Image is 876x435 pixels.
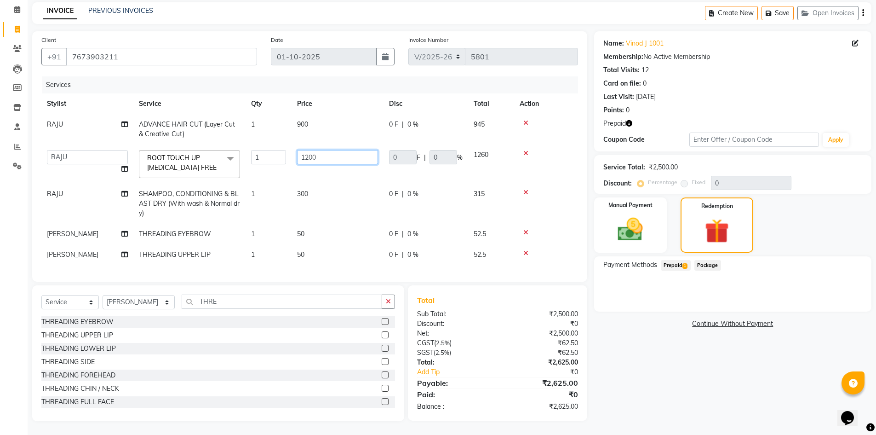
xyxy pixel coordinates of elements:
[689,133,819,147] input: Enter Offer / Coupon Code
[603,92,634,102] div: Last Visit:
[410,319,498,329] div: Discount:
[41,331,113,340] div: THREADING UPPER LIP
[297,230,304,238] span: 50
[603,162,645,172] div: Service Total:
[641,65,649,75] div: 12
[217,163,221,172] a: x
[402,120,404,129] span: |
[498,377,585,389] div: ₹2,625.00
[626,105,630,115] div: 0
[407,189,418,199] span: 0 %
[603,260,657,270] span: Payment Methods
[498,329,585,338] div: ₹2,500.00
[251,250,255,259] span: 1
[402,229,404,239] span: |
[139,190,240,217] span: SHAMPOO, CONDITIONING & BLAST DRY (With wash & Normal dry)
[41,317,114,327] div: THREADING EYEBROW
[468,93,514,114] th: Total
[410,338,498,348] div: ( )
[636,92,656,102] div: [DATE]
[297,190,308,198] span: 300
[603,79,641,88] div: Card on file:
[41,371,115,380] div: THREADING FOREHEAD
[410,377,498,389] div: Payable:
[251,190,255,198] span: 1
[407,229,418,239] span: 0 %
[402,250,404,260] span: |
[436,339,450,347] span: 2.5%
[417,339,434,347] span: CGST
[596,319,870,329] a: Continue Without Payment
[603,52,643,62] div: Membership:
[47,120,63,128] span: RAJU
[498,402,585,412] div: ₹2,625.00
[47,250,98,259] span: [PERSON_NAME]
[66,48,257,65] input: Search by Name/Mobile/Email/Code
[389,189,398,199] span: 0 F
[251,120,255,128] span: 1
[474,120,485,128] span: 945
[41,397,114,407] div: THREADING FULL FACE
[697,216,737,246] img: _gift.svg
[41,93,133,114] th: Stylist
[133,93,246,114] th: Service
[603,105,624,115] div: Points:
[457,153,463,162] span: %
[41,344,116,354] div: THREADING LOWER LIP
[139,250,211,259] span: THREADING UPPER LIP
[643,79,647,88] div: 0
[41,48,67,65] button: +91
[694,260,721,271] span: Package
[424,153,426,162] span: |
[417,296,438,305] span: Total
[474,250,486,259] span: 52.5
[410,402,498,412] div: Balance :
[410,358,498,367] div: Total:
[603,65,640,75] div: Total Visits:
[402,189,404,199] span: |
[608,201,653,209] label: Manual Payment
[474,190,485,198] span: 315
[514,93,578,114] th: Action
[384,93,468,114] th: Disc
[761,6,794,20] button: Save
[407,120,418,129] span: 0 %
[603,179,632,188] div: Discount:
[610,215,651,244] img: _cash.svg
[139,230,211,238] span: THREADING EYEBROW
[410,348,498,358] div: ( )
[603,119,626,128] span: Prepaid
[649,162,678,172] div: ₹2,500.00
[182,295,382,309] input: Search or Scan
[692,178,705,186] label: Fixed
[797,6,859,20] button: Open Invoices
[389,120,398,129] span: 0 F
[410,329,498,338] div: Net:
[297,120,308,128] span: 900
[41,36,56,44] label: Client
[47,190,63,198] span: RAJU
[603,135,690,145] div: Coupon Code
[292,93,384,114] th: Price
[603,52,862,62] div: No Active Membership
[47,230,98,238] span: [PERSON_NAME]
[410,309,498,319] div: Sub Total:
[417,153,420,162] span: F
[389,250,398,260] span: 0 F
[297,250,304,259] span: 50
[512,367,585,377] div: ₹0
[410,367,512,377] a: Add Tip
[43,3,77,19] a: INVOICE
[417,348,434,357] span: SGST
[661,260,691,271] span: Prepaid
[498,319,585,329] div: ₹0
[705,6,758,20] button: Create New
[389,229,398,239] span: 0 F
[88,6,153,15] a: PREVIOUS INVOICES
[701,202,733,210] label: Redemption
[498,309,585,319] div: ₹2,500.00
[42,76,585,93] div: Services
[147,154,217,172] span: ROOT TOUCH UP [MEDICAL_DATA] FREE
[246,93,292,114] th: Qty
[271,36,283,44] label: Date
